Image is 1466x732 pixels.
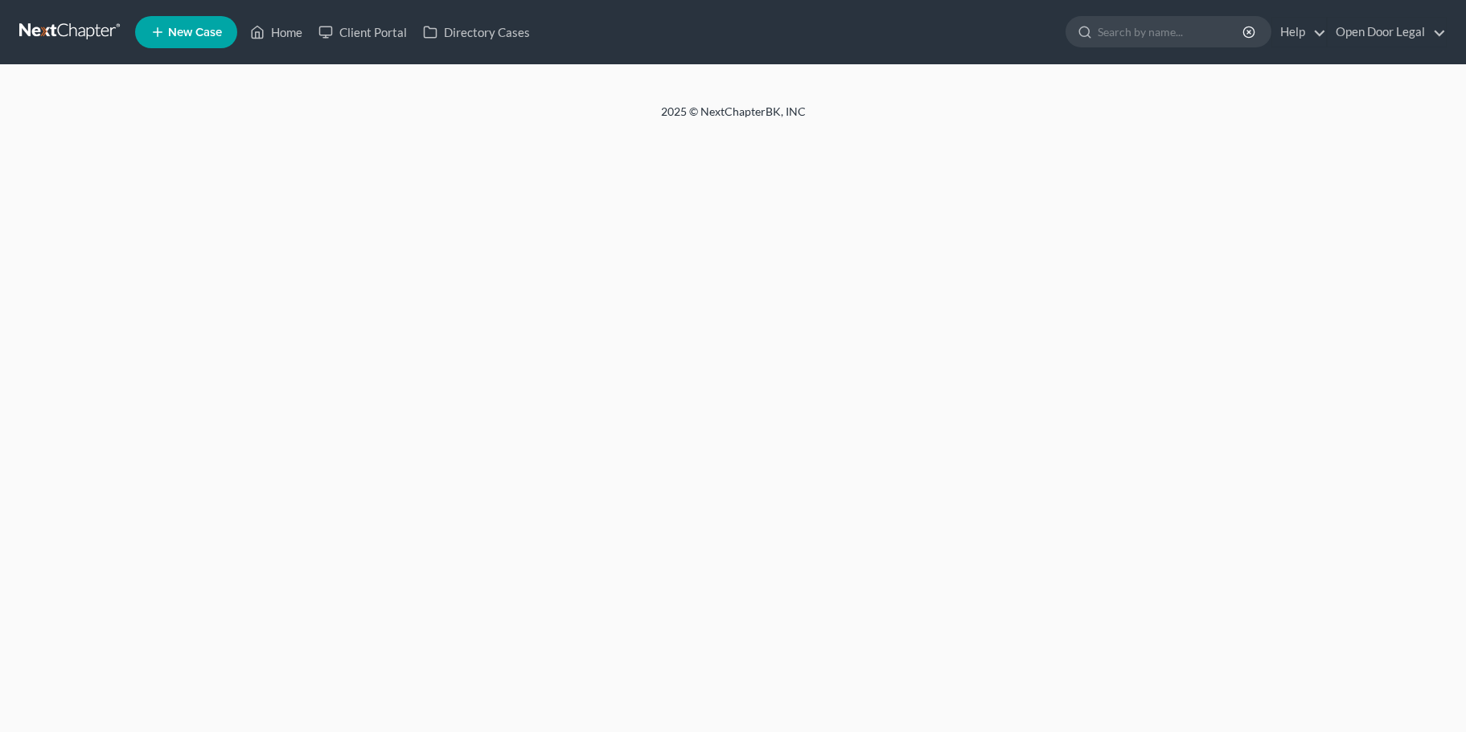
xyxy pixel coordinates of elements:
div: 2025 © NextChapterBK, INC [275,104,1192,133]
a: Home [242,18,310,47]
a: Directory Cases [415,18,538,47]
span: New Case [168,27,222,39]
a: Open Door Legal [1328,18,1446,47]
input: Search by name... [1098,17,1245,47]
a: Client Portal [310,18,415,47]
a: Help [1272,18,1326,47]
